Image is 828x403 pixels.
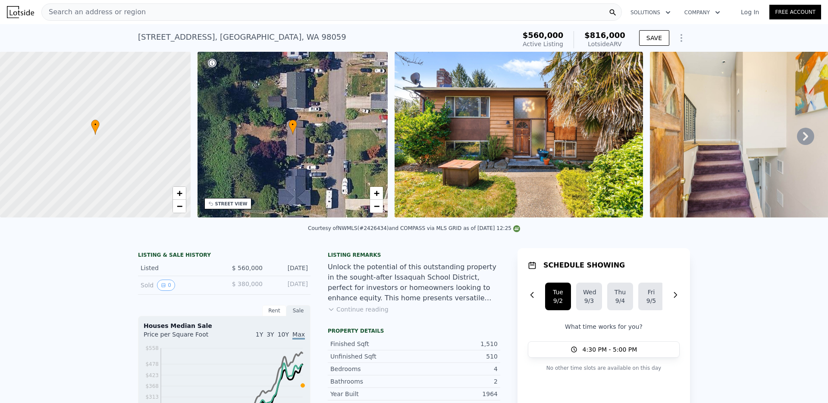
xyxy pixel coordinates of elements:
[289,121,297,129] span: •
[308,225,520,231] div: Courtesy of NWMLS (#2426434) and COMPASS via MLS GRID as of [DATE] 12:25
[414,352,498,361] div: 510
[545,283,571,310] button: Tue9/2
[523,31,564,40] span: $560,000
[583,296,595,305] div: 9/3
[173,200,186,213] a: Zoom out
[328,305,389,314] button: Continue reading
[292,331,305,340] span: Max
[278,331,289,338] span: 10Y
[173,187,186,200] a: Zoom in
[330,377,414,386] div: Bathrooms
[232,280,263,287] span: $ 380,000
[731,8,769,16] a: Log In
[374,201,379,211] span: −
[145,372,159,378] tspan: $423
[270,280,308,291] div: [DATE]
[543,260,625,271] h1: SCHEDULE SHOWING
[91,120,100,135] div: •
[176,188,182,198] span: +
[614,296,626,305] div: 9/4
[374,188,379,198] span: +
[141,264,217,272] div: Listed
[267,331,274,338] span: 3Y
[370,187,383,200] a: Zoom in
[414,365,498,373] div: 4
[215,201,248,207] div: STREET VIEW
[232,264,263,271] span: $ 560,000
[645,288,657,296] div: Fri
[769,5,821,19] a: Free Account
[528,363,680,373] p: No other time slots are available on this day
[645,296,657,305] div: 9/5
[157,280,175,291] button: View historical data
[576,283,602,310] button: Wed9/3
[677,5,727,20] button: Company
[513,225,520,232] img: NWMLS Logo
[138,31,346,43] div: [STREET_ADDRESS] , [GEOGRAPHIC_DATA] , WA 98059
[638,283,664,310] button: Fri9/5
[523,41,563,47] span: Active Listing
[145,361,159,367] tspan: $478
[583,288,595,296] div: Wed
[414,390,498,398] div: 1964
[614,288,626,296] div: Thu
[145,383,159,389] tspan: $368
[330,365,414,373] div: Bedrooms
[624,5,677,20] button: Solutions
[138,252,310,260] div: LISTING & SALE HISTORY
[7,6,34,18] img: Lotside
[330,390,414,398] div: Year Built
[145,345,159,351] tspan: $558
[270,264,308,272] div: [DATE]
[42,7,146,17] span: Search an address or region
[552,288,564,296] div: Tue
[584,31,625,40] span: $816,000
[328,327,500,334] div: Property details
[528,341,680,358] button: 4:30 PM - 5:00 PM
[528,322,680,331] p: What time works for you?
[583,345,637,354] span: 4:30 PM - 5:00 PM
[144,321,305,330] div: Houses Median Sale
[328,252,500,258] div: Listing remarks
[330,340,414,348] div: Finished Sqft
[256,331,263,338] span: 1Y
[395,52,643,217] img: Sale: 167598543 Parcel: 97671934
[330,352,414,361] div: Unfinished Sqft
[144,330,224,344] div: Price per Square Foot
[289,120,297,135] div: •
[145,394,159,400] tspan: $313
[607,283,633,310] button: Thu9/4
[262,305,286,316] div: Rent
[639,30,669,46] button: SAVE
[584,40,625,48] div: Lotside ARV
[414,377,498,386] div: 2
[552,296,564,305] div: 9/2
[370,200,383,213] a: Zoom out
[414,340,498,348] div: 1,510
[91,121,100,129] span: •
[673,29,690,47] button: Show Options
[286,305,310,316] div: Sale
[176,201,182,211] span: −
[328,262,500,303] div: Unlock the potential of this outstanding property in the sought-after Issaquah School District, p...
[141,280,217,291] div: Sold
